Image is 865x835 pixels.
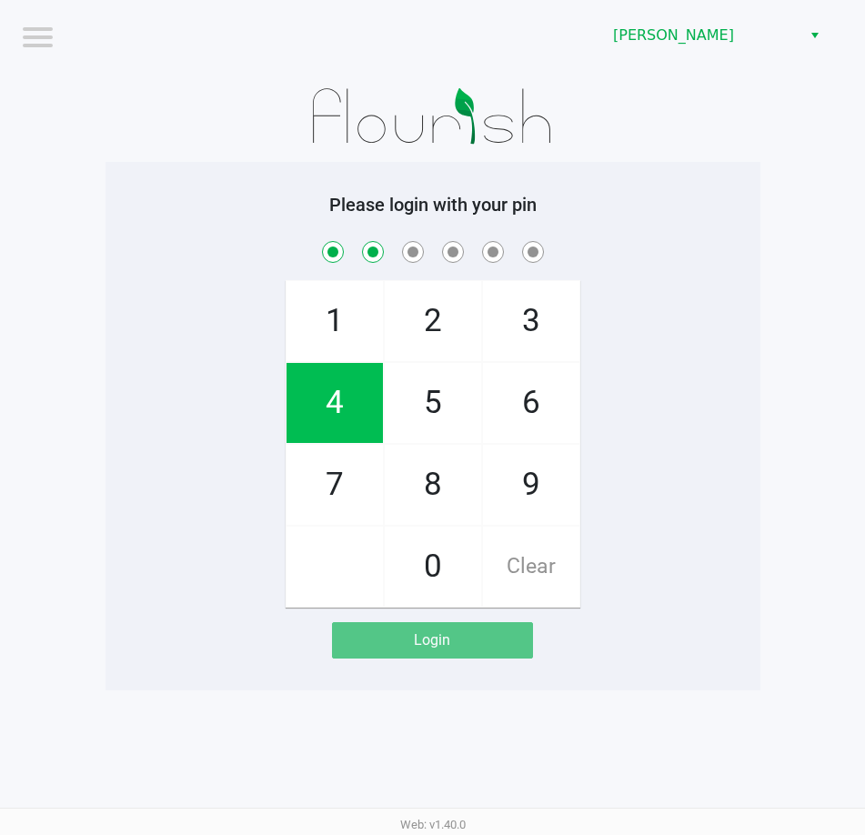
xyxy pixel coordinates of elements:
span: 3 [483,281,579,361]
span: 1 [287,281,383,361]
span: Clear [483,527,579,607]
span: 8 [385,445,481,525]
span: 4 [287,363,383,443]
span: 0 [385,527,481,607]
span: 5 [385,363,481,443]
span: Web: v1.40.0 [400,818,466,831]
span: [PERSON_NAME] [613,25,790,46]
h5: Please login with your pin [119,194,747,216]
span: 2 [385,281,481,361]
span: 9 [483,445,579,525]
span: 7 [287,445,383,525]
span: 6 [483,363,579,443]
button: Select [801,19,828,52]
